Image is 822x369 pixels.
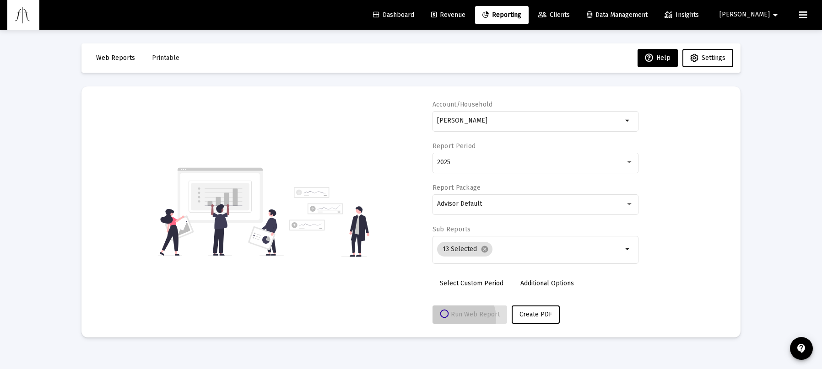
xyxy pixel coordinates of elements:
[657,6,706,24] a: Insights
[770,6,781,24] mat-icon: arrow_drop_down
[579,6,655,24] a: Data Management
[719,11,770,19] span: [PERSON_NAME]
[481,245,489,253] mat-icon: cancel
[289,187,369,257] img: reporting-alt
[158,166,284,257] img: reporting
[440,279,503,287] span: Select Custom Period
[96,54,135,62] span: Web Reports
[433,225,471,233] label: Sub Reports
[475,6,529,24] a: Reporting
[708,5,792,24] button: [PERSON_NAME]
[796,343,807,354] mat-icon: contact_support
[482,11,521,19] span: Reporting
[638,49,678,67] button: Help
[437,117,622,124] input: Search or select an account or household
[682,49,733,67] button: Settings
[437,158,450,166] span: 2025
[433,305,507,324] button: Run Web Report
[520,279,574,287] span: Additional Options
[665,11,699,19] span: Insights
[622,244,633,255] mat-icon: arrow_drop_down
[622,115,633,126] mat-icon: arrow_drop_down
[145,49,187,67] button: Printable
[538,11,570,19] span: Clients
[437,240,622,258] mat-chip-list: Selection
[366,6,422,24] a: Dashboard
[531,6,577,24] a: Clients
[433,142,476,150] label: Report Period
[431,11,465,19] span: Revenue
[433,184,481,192] label: Report Package
[424,6,473,24] a: Revenue
[89,49,142,67] button: Web Reports
[437,200,482,208] span: Advisor Default
[14,6,32,24] img: Dashboard
[702,54,725,62] span: Settings
[519,310,552,318] span: Create PDF
[373,11,414,19] span: Dashboard
[645,54,671,62] span: Help
[512,305,560,324] button: Create PDF
[152,54,179,62] span: Printable
[437,242,492,257] mat-chip: 13 Selected
[433,101,493,108] label: Account/Household
[587,11,648,19] span: Data Management
[440,310,500,318] span: Run Web Report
